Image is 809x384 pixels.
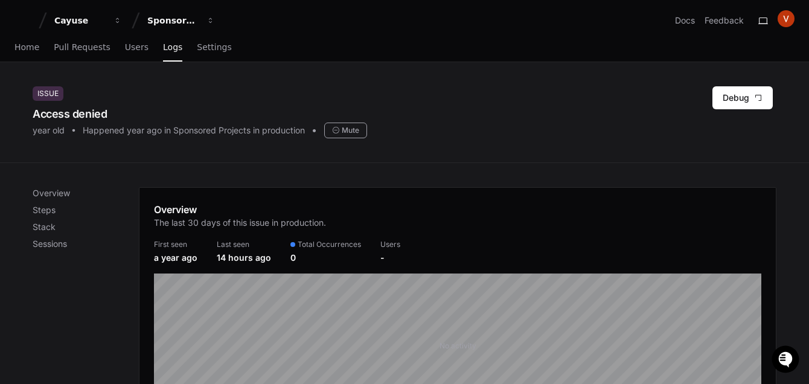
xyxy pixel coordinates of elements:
[33,124,65,136] div: year old
[778,10,795,27] img: ACg8ocJ-farSUgSlZGdAsRgS-brKbcvipd1IbblTMCU_5CThOWAV8g=s96-c
[125,34,149,62] a: Users
[380,240,400,249] div: Users
[712,86,773,109] button: Debug
[324,123,367,138] div: Mute
[41,102,158,112] div: We're offline, we'll be back soon
[154,202,326,217] h1: Overview
[54,43,110,51] span: Pull Requests
[125,43,149,51] span: Users
[33,86,63,101] div: Issue
[154,217,326,229] p: The last 30 days of this issue in production.
[147,14,199,27] div: Sponsored Projects (SP4)
[54,14,106,27] div: Cayuse
[41,90,198,102] div: Start new chat
[50,10,127,31] button: Cayuse
[705,14,744,27] button: Feedback
[120,127,146,136] span: Pylon
[33,187,139,199] p: Overview
[154,202,761,236] app-pz-page-link-header: Overview
[12,48,220,68] div: Welcome
[12,90,34,112] img: 1736555170064-99ba0984-63c1-480f-8ee9-699278ef63ed
[85,126,146,136] a: Powered byPylon
[197,43,231,51] span: Settings
[675,14,695,27] a: Docs
[33,238,139,250] p: Sessions
[33,221,139,233] p: Stack
[154,252,197,264] div: a year ago
[142,10,220,31] button: Sponsored Projects (SP4)
[154,240,197,249] div: First seen
[83,124,305,136] div: Happened year ago in Sponsored Projects in production
[380,252,400,264] div: -
[12,12,36,36] img: PlayerZero
[33,106,367,123] div: Access denied
[197,34,231,62] a: Settings
[163,34,182,62] a: Logs
[217,240,271,249] div: Last seen
[54,34,110,62] a: Pull Requests
[290,252,361,264] div: 0
[298,240,361,249] span: Total Occurrences
[217,252,271,264] div: 14 hours ago
[205,94,220,108] button: Start new chat
[770,344,803,377] iframe: Open customer support
[14,34,39,62] a: Home
[14,43,39,51] span: Home
[33,204,139,216] p: Steps
[440,341,476,351] div: No activity
[163,43,182,51] span: Logs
